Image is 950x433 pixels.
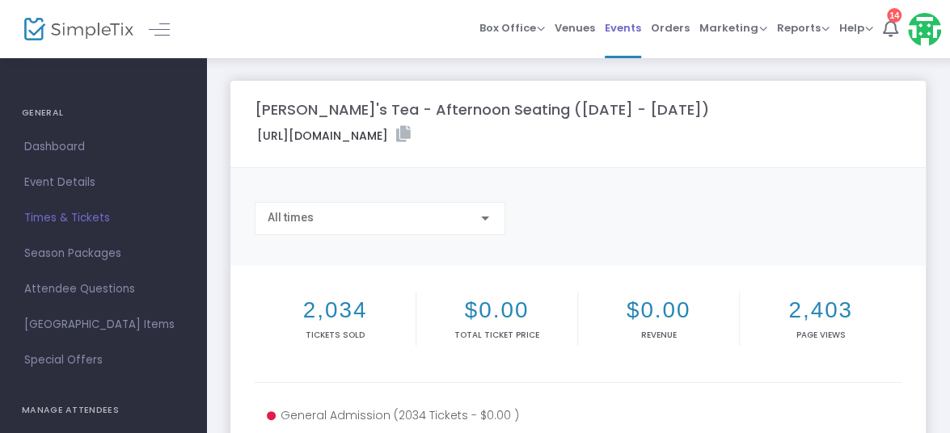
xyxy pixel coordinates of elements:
span: Attendee Questions [24,279,182,300]
h2: $0.00 [581,296,736,323]
span: [GEOGRAPHIC_DATA] Items [24,314,182,335]
p: Tickets sold [258,329,412,341]
span: Times & Tickets [24,208,182,229]
h4: MANAGE ATTENDEES [22,394,184,427]
h2: 2,403 [743,296,898,323]
m-panel-title: [PERSON_NAME]'s Tea - Afternoon Seating ([DATE] - [DATE]) [255,99,709,120]
span: All times [268,211,314,224]
span: Event Details [24,172,182,193]
span: Season Packages [24,243,182,264]
span: Help [839,20,873,36]
h2: $0.00 [420,296,574,323]
span: Events [605,7,641,48]
span: Special Offers [24,350,182,371]
span: Orders [651,7,690,48]
span: Marketing [699,20,767,36]
span: Venues [555,7,595,48]
div: 14 [887,8,901,23]
p: Page Views [743,329,898,341]
span: Box Office [479,20,545,36]
p: Revenue [581,329,736,341]
span: Dashboard [24,137,182,158]
span: Reports [777,20,830,36]
h2: 2,034 [258,296,412,323]
p: Total Ticket Price [420,329,574,341]
h4: GENERAL [22,97,184,129]
label: [URL][DOMAIN_NAME] [257,126,411,145]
